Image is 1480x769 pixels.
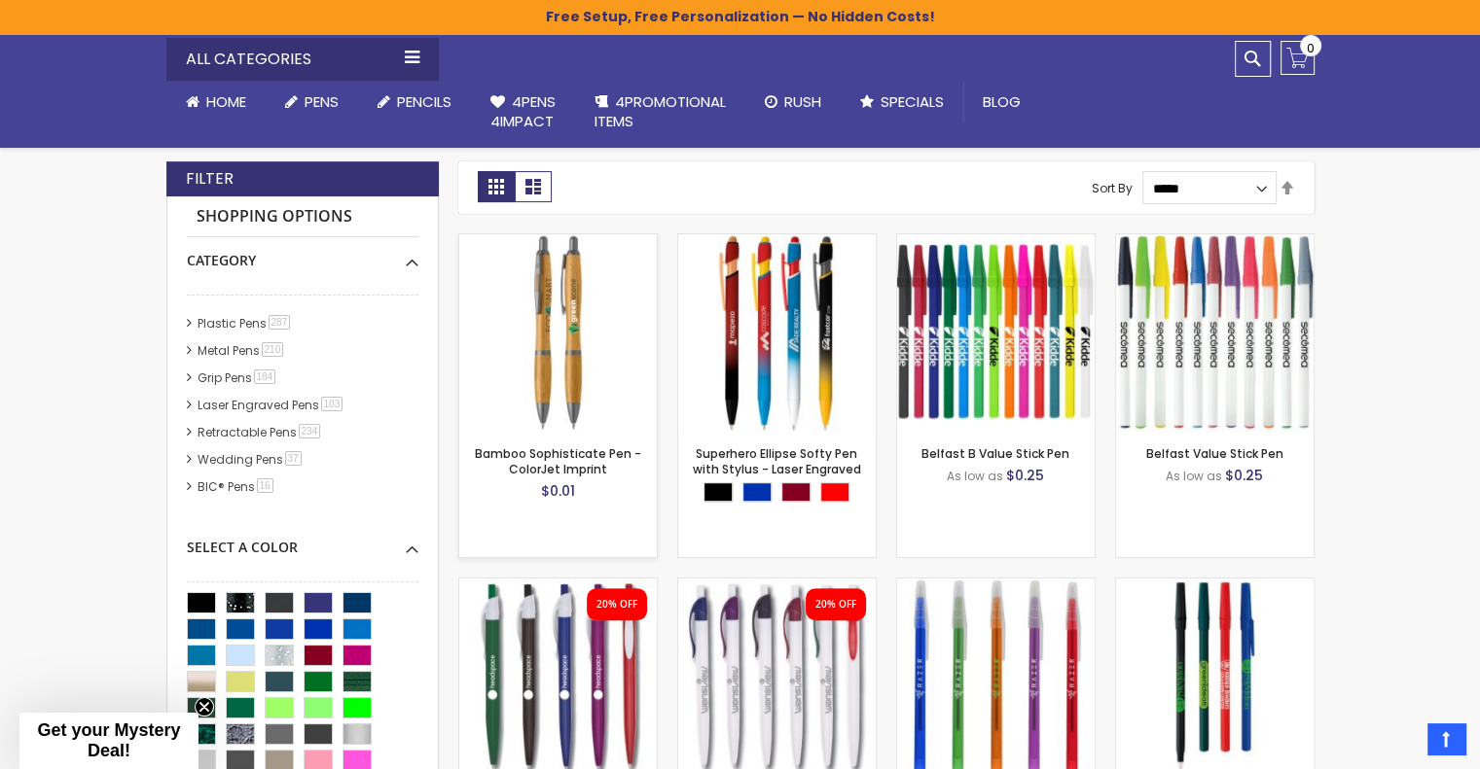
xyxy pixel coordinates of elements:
a: BIC® Pens16 [193,478,280,495]
a: Belfast Value Stick Pen [1116,233,1314,250]
label: Sort By [1092,180,1133,196]
a: 0 [1281,41,1315,75]
span: $0.01 [541,481,575,501]
img: Bamboo Sophisticate Pen - ColorJet Imprint [459,234,657,432]
div: Black [704,482,733,502]
div: Select A Color [187,524,418,557]
span: 0 [1307,39,1315,57]
a: Corporate Promo Stick Pen [1116,577,1314,594]
a: Belfast B Value Stick Pen [897,233,1095,250]
a: Specials [841,81,963,123]
div: Category [187,237,418,270]
img: Superhero Ellipse Softy Pen with Stylus - Laser Engraved [678,234,876,432]
span: Pens [305,91,339,112]
span: 37 [285,451,302,466]
strong: Shopping Options [187,196,418,238]
span: 4Pens 4impact [490,91,556,131]
span: 234 [299,424,321,438]
a: Belfast B Value Stick Pen [921,445,1069,462]
span: Home [206,91,246,112]
a: 4Pens4impact [471,81,575,144]
a: 4PROMOTIONALITEMS [575,81,745,144]
img: Belfast B Value Stick Pen [897,234,1095,432]
button: Close teaser [195,697,214,717]
a: Pencils [358,81,471,123]
a: Oak Pen [678,577,876,594]
div: Burgundy [781,482,811,502]
a: Metal Pens210 [193,342,291,359]
iframe: Google Customer Reviews [1319,717,1480,769]
a: Belfast Translucent Value Stick Pen [897,577,1095,594]
span: As low as [1166,468,1222,484]
span: $0.25 [1006,466,1044,485]
a: Superhero Ellipse Softy Pen with Stylus - Laser Engraved [693,445,861,477]
img: Belfast Value Stick Pen [1116,234,1314,432]
span: 16 [257,478,273,493]
a: Bamboo Sophisticate Pen - ColorJet Imprint [475,445,641,477]
a: Blog [963,81,1040,123]
span: Blog [983,91,1021,112]
div: Get your Mystery Deal!Close teaser [19,713,199,769]
span: $0.25 [1225,466,1263,485]
div: 20% OFF [815,598,856,612]
span: 4PROMOTIONAL ITEMS [595,91,726,131]
div: 20% OFF [596,598,637,612]
div: All Categories [166,38,439,81]
span: Rush [784,91,821,112]
a: Laser Engraved Pens103 [193,397,350,413]
div: Red [820,482,849,502]
a: Belfast Value Stick Pen [1146,445,1283,462]
span: 287 [269,315,291,330]
span: As low as [947,468,1003,484]
span: 184 [254,369,276,384]
a: Rush [745,81,841,123]
a: Retractable Pens234 [193,424,328,440]
span: Get your Mystery Deal! [37,720,180,760]
a: Grip Pens184 [193,369,283,386]
span: 103 [321,397,343,411]
a: Plastic Pens287 [193,315,298,332]
div: Blue [742,482,772,502]
a: Wedding Pens37 [193,451,308,468]
a: Bamboo Sophisticate Pen - ColorJet Imprint [459,233,657,250]
strong: Grid [478,171,515,202]
a: Pens [266,81,358,123]
span: Specials [881,91,944,112]
a: Superhero Ellipse Softy Pen with Stylus - Laser Engraved [678,233,876,250]
strong: Filter [186,168,234,190]
span: 210 [262,342,284,357]
span: Pencils [397,91,451,112]
a: Home [166,81,266,123]
a: Oak Pen Solid [459,577,657,594]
